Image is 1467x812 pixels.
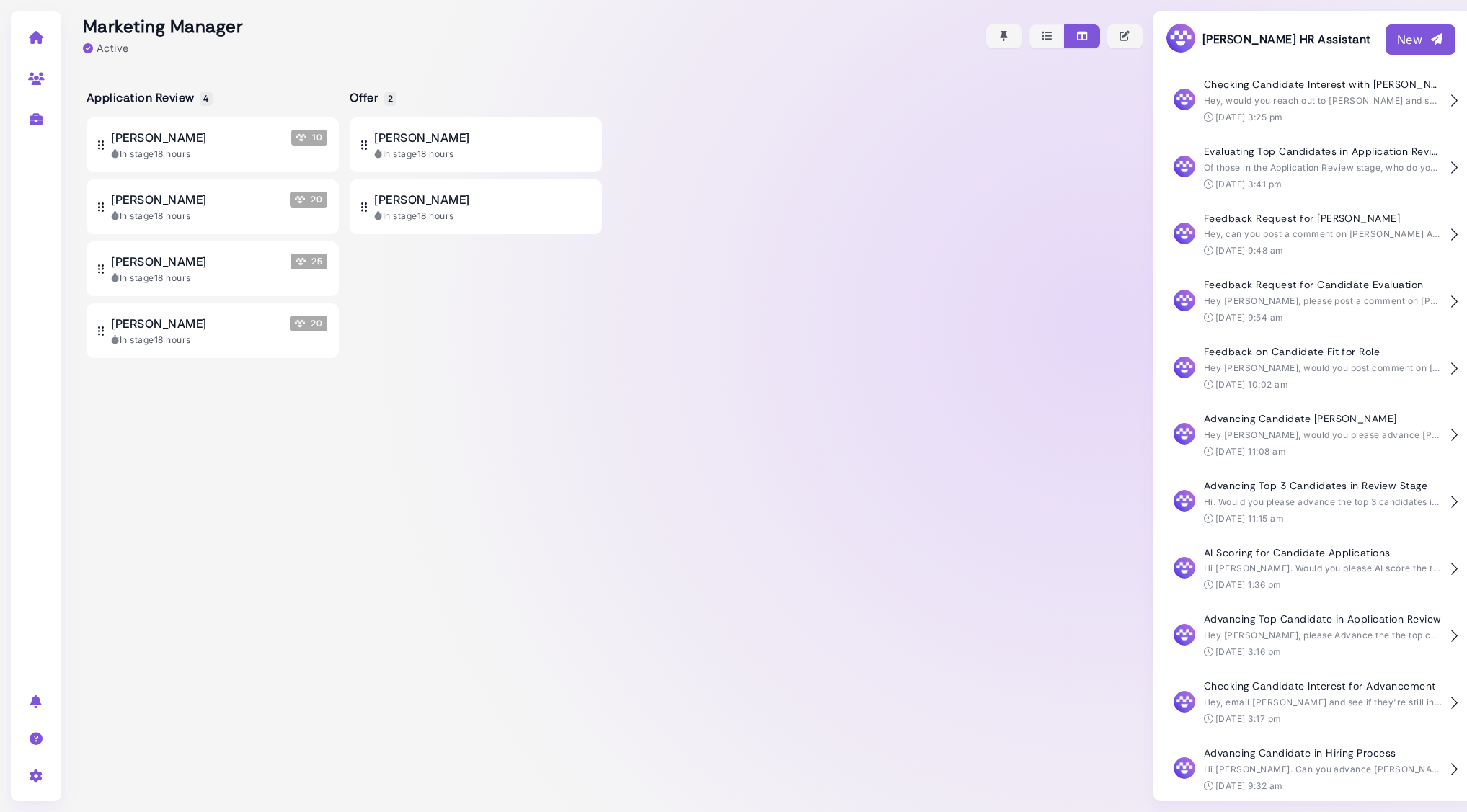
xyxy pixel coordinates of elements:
[1386,24,1455,55] button: New
[1165,736,1455,803] button: Advancing Candidate in Hiring Process Hi [PERSON_NAME]. Can you advance [PERSON_NAME]? [DATE] 9:3...
[1165,135,1455,202] button: Evaluating Top Candidates in Application Review Of those in the Application Review stage, who do ...
[87,91,210,104] h5: Application Review
[1215,513,1284,524] time: [DATE] 11:15 am
[290,192,327,208] span: 20
[1215,713,1282,724] time: [DATE] 3:17 pm
[87,303,339,358] button: [PERSON_NAME] Megan Score 20 In stage18 hours
[1165,402,1455,469] button: Advancing Candidate [PERSON_NAME] Hey [PERSON_NAME], would you please advance [PERSON_NAME]? [DAT...
[111,253,206,270] span: [PERSON_NAME]
[111,272,327,285] div: In stage 18 hours
[1397,31,1444,48] div: New
[1215,780,1283,791] time: [DATE] 9:32 am
[1204,146,1442,158] h4: Evaluating Top Candidates in Application Review
[1204,764,1453,775] span: Hi [PERSON_NAME]. Can you advance [PERSON_NAME]?
[1204,680,1442,692] h4: Checking Candidate Interest for Advancement
[295,195,305,205] img: Megan Score
[1215,579,1282,590] time: [DATE] 1:36 pm
[87,117,339,172] button: [PERSON_NAME] Megan Score 10 In stage18 hours
[374,191,469,208] span: [PERSON_NAME]
[296,133,306,143] img: Megan Score
[1204,547,1442,559] h4: AI Scoring for Candidate Applications
[1215,245,1284,256] time: [DATE] 9:48 am
[296,256,306,267] img: Megan Score
[350,91,394,104] h5: Offer
[1165,536,1455,603] button: AI Scoring for Candidate Applications Hi [PERSON_NAME]. Would you please AI score the two candida...
[291,254,327,269] span: 25
[1165,68,1455,135] button: Checking Candidate Interest with [PERSON_NAME] Hey, would you reach out to [PERSON_NAME] and see ...
[374,148,590,161] div: In stage 18 hours
[1204,79,1442,91] h4: Checking Candidate Interest with [PERSON_NAME]
[111,334,327,347] div: In stage 18 hours
[1215,646,1282,657] time: [DATE] 3:16 pm
[350,179,602,234] button: [PERSON_NAME] In stage18 hours
[1215,446,1286,457] time: [DATE] 11:08 am
[350,117,602,172] button: [PERSON_NAME] In stage18 hours
[1165,335,1455,402] button: Feedback on Candidate Fit for Role Hey [PERSON_NAME], would you post comment on [PERSON_NAME] sha...
[1204,213,1442,225] h4: Feedback Request for [PERSON_NAME]
[374,129,469,146] span: [PERSON_NAME]
[111,129,206,146] span: [PERSON_NAME]
[111,315,206,332] span: [PERSON_NAME]
[200,92,212,106] span: 4
[1204,346,1442,358] h4: Feedback on Candidate Fit for Role
[1165,22,1370,56] h3: [PERSON_NAME] HR Assistant
[1204,747,1442,759] h4: Advancing Candidate in Hiring Process
[1215,112,1283,122] time: [DATE] 3:25 pm
[111,210,327,223] div: In stage 18 hours
[111,148,327,161] div: In stage 18 hours
[1165,469,1455,536] button: Advancing Top 3 Candidates in Review Stage Hi. Would you please advance the top 3 candidates in t...
[1204,480,1442,492] h4: Advancing Top 3 Candidates in Review Stage
[1165,202,1455,269] button: Feedback Request for [PERSON_NAME] Hey, can you post a comment on [PERSON_NAME] Applicant sharing...
[374,210,590,223] div: In stage 18 hours
[1165,268,1455,335] button: Feedback Request for Candidate Evaluation Hey [PERSON_NAME], please post a comment on [PERSON_NAM...
[83,17,243,37] h2: Marketing Manager
[87,241,339,296] button: [PERSON_NAME] Megan Score 25 In stage18 hours
[1204,413,1442,425] h4: Advancing Candidate [PERSON_NAME]
[111,191,206,208] span: [PERSON_NAME]
[1204,613,1442,625] h4: Advancing Top Candidate in Application Review
[384,92,396,106] span: 2
[1215,179,1282,189] time: [DATE] 3:41 pm
[83,40,129,55] div: Active
[1165,602,1455,669] button: Advancing Top Candidate in Application Review Hey [PERSON_NAME], please Advance the the top candi...
[291,130,327,146] span: 10
[290,316,327,331] span: 20
[1215,379,1288,390] time: [DATE] 10:02 am
[1165,669,1455,736] button: Checking Candidate Interest for Advancement Hey, email [PERSON_NAME] and see if they're still int...
[1215,312,1284,323] time: [DATE] 9:54 am
[295,318,305,329] img: Megan Score
[1204,279,1442,291] h4: Feedback Request for Candidate Evaluation
[87,179,339,234] button: [PERSON_NAME] Megan Score 20 In stage18 hours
